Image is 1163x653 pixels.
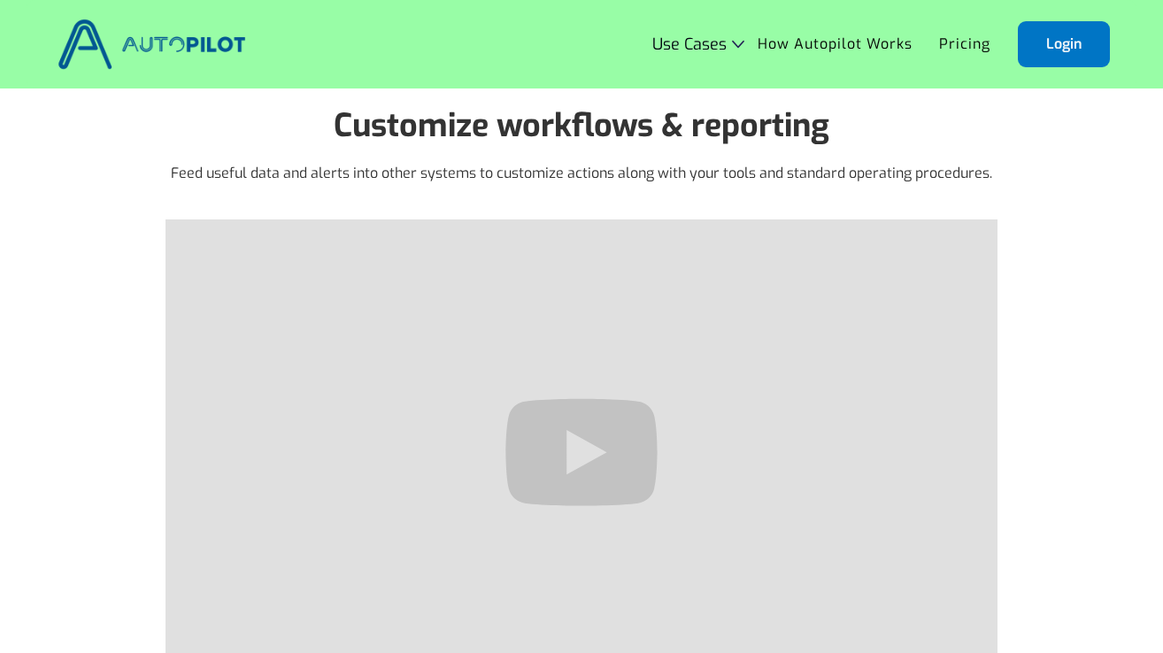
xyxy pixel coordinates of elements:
[744,27,926,61] a: How Autopilot Works
[926,27,1004,61] a: Pricing
[652,35,727,53] div: Use Cases
[1018,21,1110,67] a: Login
[334,104,829,147] strong: Customize workflows & reporting
[652,35,744,53] div: Use Cases
[732,40,744,48] img: Icon Rounded Chevron Dark - BRIX Templates
[171,163,992,184] p: Feed useful data and alerts into other systems to customize actions along with your tools and sta...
